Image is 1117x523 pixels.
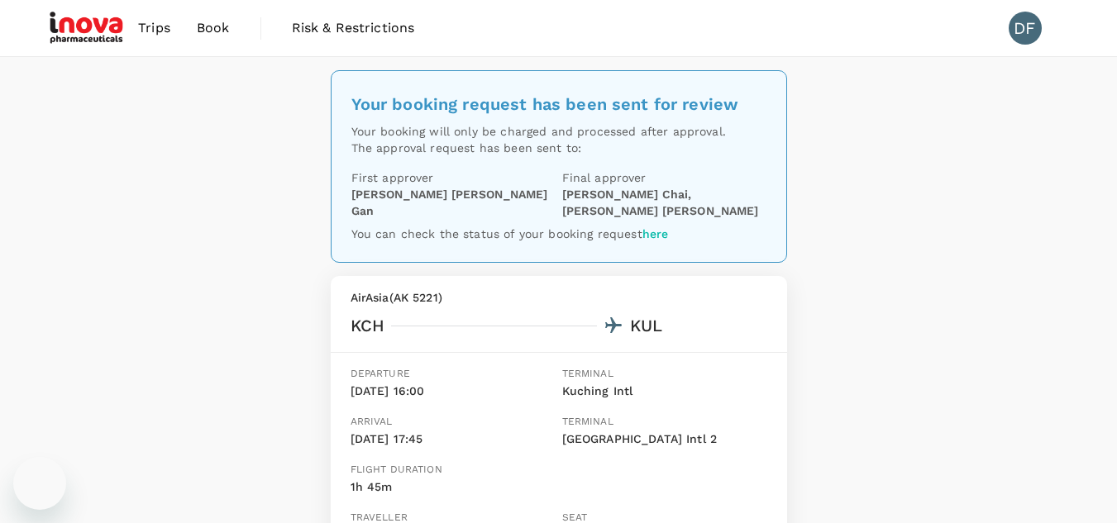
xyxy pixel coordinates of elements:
[562,414,767,430] p: Terminal
[351,462,442,478] p: Flight duration
[642,227,669,240] a: here
[630,312,662,339] div: KUL
[562,366,767,383] p: Terminal
[351,414,556,430] p: Arrival
[13,457,66,510] iframe: Button to launch messaging window
[562,169,766,186] p: Final approver
[562,430,767,449] p: [GEOGRAPHIC_DATA] Intl 2
[138,18,170,38] span: Trips
[351,91,766,117] div: Your booking request has been sent for review
[351,478,442,497] p: 1h 45m
[351,140,766,156] p: The approval request has been sent to:
[351,383,556,401] p: [DATE] 16:00
[351,312,384,339] div: KCH
[351,169,556,186] p: First approver
[1009,12,1042,45] div: DF
[351,226,766,242] p: You can check the status of your booking request
[562,202,759,219] p: [PERSON_NAME] [PERSON_NAME]
[351,289,767,306] p: AirAsia ( AK 5221 )
[292,18,415,38] span: Risk & Restrictions
[562,186,692,202] p: [PERSON_NAME] Chai ,
[351,123,766,140] p: Your booking will only be charged and processed after approval.
[562,383,767,401] p: Kuching Intl
[50,10,126,46] img: iNova Pharmaceuticals
[351,430,556,449] p: [DATE] 17:45
[197,18,230,38] span: Book
[351,186,556,219] p: [PERSON_NAME] [PERSON_NAME] Gan
[351,366,556,383] p: Departure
